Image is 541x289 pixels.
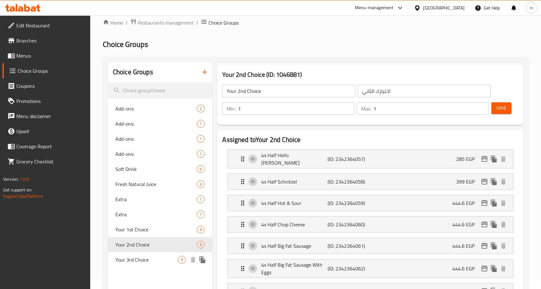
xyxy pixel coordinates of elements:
span: 3 [197,181,204,187]
span: 1 [197,196,204,202]
div: Expand [228,150,513,168]
button: edit [480,177,489,186]
span: m [530,4,533,11]
button: Save [491,102,511,114]
span: 1 [197,212,204,218]
button: edit [480,220,489,229]
span: 6 [197,166,204,172]
div: Choices [178,256,186,263]
a: Home [103,19,123,26]
div: Choices [197,150,205,158]
div: Choices [197,211,205,218]
p: (ID: 2342364061) [328,242,372,250]
a: Choice Groups [3,63,90,78]
h2: Choice Groups [113,67,153,77]
p: (ID: 2342364062) [328,265,372,272]
a: Menus [3,48,90,63]
span: Menu disclaimer [16,112,85,120]
button: duplicate [489,264,499,273]
div: [GEOGRAPHIC_DATA] [423,4,465,11]
a: Coverage Report [3,139,90,154]
button: duplicate [489,220,499,229]
p: 444.6 EGP [452,265,480,272]
div: Expand [228,174,513,190]
div: Expand [228,195,513,211]
button: delete [499,241,508,251]
div: Soft Drink6 [108,161,213,177]
p: 444.6 EGP [452,199,480,207]
a: Edit Restaurant [3,18,90,33]
li: Expand [222,235,518,257]
button: delete [499,220,508,229]
button: duplicate [198,255,207,264]
span: Extra [115,211,197,218]
button: delete [499,264,508,273]
span: Fresh Natural Juice [115,180,197,188]
a: Promotions [3,93,90,109]
nav: breadcrumb [103,19,528,27]
div: Add-ons:1 [108,116,213,131]
li: Expand [222,257,518,280]
span: Your 2nd Choice [115,241,197,248]
div: Add-ons:1 [108,131,213,146]
a: Support.OpsPlatform [3,192,43,200]
div: Your 3rd Choice9deleteduplicate [108,252,213,267]
h3: Your 2nd Choice (ID: 1046881) [222,70,518,80]
p: 4x Half Big Fat Sausage With Eggs [261,261,328,276]
a: Grocery Checklist [3,154,90,169]
li: / [125,19,128,26]
button: delete [499,198,508,208]
span: Version: [3,175,19,183]
p: Max: [361,105,371,112]
div: Add-ons:1 [108,146,213,161]
div: Fresh Natural Juice3 [108,177,213,192]
div: Choices [197,195,205,203]
h2: Assigned to Your 2nd Choice [222,135,518,144]
button: duplicate [489,198,499,208]
span: Choice Groups [208,19,239,26]
span: 2 [197,106,204,112]
span: Soft Drink [115,165,197,173]
a: Restaurants management [130,19,194,27]
p: 444.6 EGP [452,242,480,250]
button: delete [499,177,508,186]
p: 4x Half Big Fat Sausage [261,242,328,250]
p: 285 EGP [456,155,480,163]
div: Choices [197,105,205,112]
li: / [196,19,198,26]
button: delete [499,154,508,164]
a: Menu disclaimer [3,109,90,124]
p: 4x Half Hot & Sour [261,199,328,207]
span: Add-ons: [115,105,197,112]
span: Add-ons: [115,150,197,158]
div: Choices [197,180,205,188]
span: Upsell [16,127,85,135]
p: (ID: 2342364058) [328,178,372,185]
a: Coupons [3,78,90,93]
span: Restaurants management [138,19,194,26]
p: 4x Half Chop Cheese [261,221,328,228]
a: Branches [3,33,90,48]
button: edit [480,264,489,273]
a: Upsell [3,124,90,139]
li: Expand [222,147,518,171]
span: 1 [197,121,204,127]
div: Choices [197,165,205,173]
li: Expand [222,192,518,214]
span: Get support on: [3,186,32,194]
span: 9 [178,257,185,263]
li: Expand [222,214,518,235]
div: Expand [228,217,513,232]
span: 9 [197,227,204,233]
div: Choices [197,241,205,248]
input: search [108,82,213,99]
p: 4x Half Hello [PERSON_NAME] [261,151,328,167]
span: Your 1st Choice [115,226,197,233]
span: 1 [197,151,204,157]
span: Coverage Report [16,143,85,150]
p: 399 EGP [456,178,480,185]
p: Min: [227,105,235,112]
p: 4x Half Schnitzel [261,178,328,185]
span: Promotions [16,97,85,105]
div: Choices [197,135,205,143]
